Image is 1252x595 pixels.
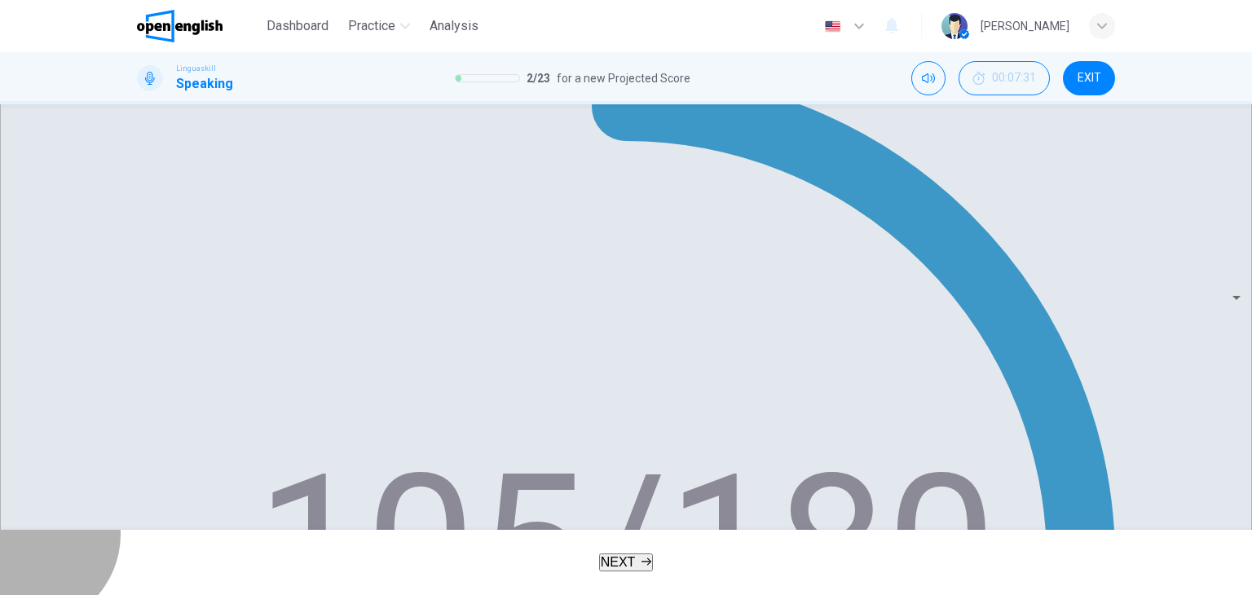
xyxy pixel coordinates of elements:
[959,61,1050,95] button: 00:07:31
[822,20,843,33] img: en
[992,72,1036,85] span: 00:07:31
[267,16,328,36] span: Dashboard
[527,68,550,88] span: 2 / 23
[1078,72,1101,85] span: EXIT
[941,13,968,39] img: Profile picture
[430,16,478,36] span: Analysis
[981,16,1069,36] div: [PERSON_NAME]
[423,11,485,41] button: Analysis
[176,63,216,74] span: Linguaskill
[260,11,335,41] button: Dashboard
[342,11,417,41] button: Practice
[601,555,636,569] span: NEXT
[911,61,946,95] div: Mute
[1063,61,1115,95] button: EXIT
[348,16,395,36] span: Practice
[557,68,690,88] span: for a new Projected Score
[599,553,654,571] button: NEXT
[137,10,223,42] img: OpenEnglish logo
[176,74,233,94] h1: Speaking
[137,10,260,42] a: OpenEnglish logo
[959,61,1050,95] div: Hide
